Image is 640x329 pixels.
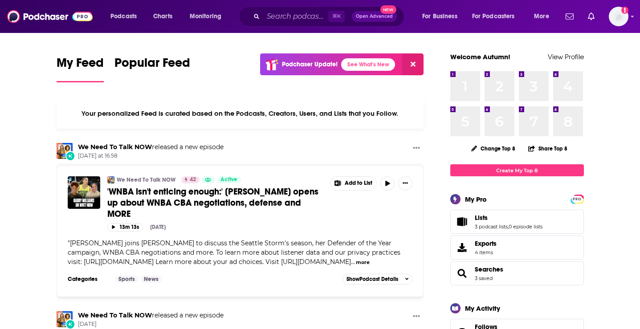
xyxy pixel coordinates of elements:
[68,276,108,283] h3: Categories
[183,9,233,24] button: open menu
[466,9,528,24] button: open menu
[78,321,224,328] span: [DATE]
[263,9,328,24] input: Search podcasts, credits, & more...
[330,177,377,190] button: Show More Button
[475,214,542,222] a: Lists
[107,186,318,219] span: 'WNBA isn't enticing enough:' [PERSON_NAME] opens up about WNBA CBA negotiations, defense and MORE
[356,259,370,266] button: more
[534,10,549,23] span: More
[68,176,100,209] img: 'WNBA isn't enticing enough:' Gabby Williams opens up about WNBA CBA negotiations, defense and MORE
[450,210,584,234] span: Lists
[190,10,221,23] span: Monitoring
[508,223,509,230] span: ,
[345,180,372,187] span: Add to List
[465,195,487,203] div: My Pro
[104,9,148,24] button: open menu
[140,276,162,283] a: News
[450,261,584,285] span: Searches
[117,176,175,183] a: We Need To Talk NOW
[450,164,584,176] a: Create My Top 8
[107,186,324,219] a: 'WNBA isn't enticing enough:' [PERSON_NAME] opens up about WNBA CBA negotiations, defense and MORE
[472,10,515,23] span: For Podcasters
[57,311,73,327] img: We Need To Talk NOW
[78,311,152,319] a: We Need To Talk NOW
[110,10,137,23] span: Podcasts
[352,11,397,22] button: Open AdvancedNew
[351,258,355,266] span: ...
[68,239,400,266] span: [PERSON_NAME] joins [PERSON_NAME] to discuss the Seattle Storm's season, her Defender of the Year...
[475,223,508,230] a: 3 podcast lists
[78,152,224,160] span: [DATE] at 16:58
[572,195,583,202] a: PRO
[190,175,196,184] span: 42
[528,9,560,24] button: open menu
[247,6,413,27] div: Search podcasts, credits, & more...
[328,11,345,22] span: ⌘ K
[609,7,628,26] button: Show profile menu
[115,276,139,283] a: Sports
[453,215,471,228] a: Lists
[475,265,503,273] a: Searches
[475,214,488,222] span: Lists
[65,319,75,329] div: New Episode
[181,176,200,183] a: 42
[422,10,457,23] span: For Business
[78,143,152,151] a: We Need To Talk NOW
[282,61,338,68] p: Podchaser Update!
[57,55,104,76] span: My Feed
[150,224,166,230] div: [DATE]
[475,275,493,281] a: 3 saved
[450,236,584,260] a: Exports
[509,223,542,230] a: 0 episode lists
[450,53,510,61] a: Welcome Autumn!
[153,10,172,23] span: Charts
[57,143,73,159] img: We Need To Talk NOW
[114,55,190,82] a: Popular Feed
[416,9,469,24] button: open menu
[7,8,93,25] img: Podchaser - Follow, Share and Rate Podcasts
[453,267,471,280] a: Searches
[548,53,584,61] a: View Profile
[380,5,396,14] span: New
[217,176,241,183] a: Active
[341,58,395,71] a: See What's New
[78,311,224,320] h3: released a new episode
[475,249,497,256] span: 4 items
[107,176,114,183] img: We Need To Talk NOW
[453,241,471,254] span: Exports
[621,7,628,14] svg: Add a profile image
[562,9,577,24] a: Show notifications dropdown
[57,98,424,129] div: Your personalized Feed is curated based on the Podcasts, Creators, Users, and Lists that you Follow.
[475,240,497,248] span: Exports
[609,7,628,26] span: Logged in as autumncomm
[78,143,224,151] h3: released a new episode
[57,55,104,82] a: My Feed
[342,274,413,284] button: ShowPodcast Details
[409,143,424,154] button: Show More Button
[147,9,178,24] a: Charts
[609,7,628,26] img: User Profile
[356,14,393,19] span: Open Advanced
[398,176,412,191] button: Show More Button
[465,304,500,313] div: My Activity
[114,55,190,76] span: Popular Feed
[65,151,75,161] div: New Episode
[409,311,424,322] button: Show More Button
[220,175,237,184] span: Active
[572,196,583,203] span: PRO
[466,143,521,154] button: Change Top 8
[107,223,143,232] button: 13m 13s
[528,140,568,157] button: Share Top 8
[346,276,398,282] span: Show Podcast Details
[584,9,598,24] a: Show notifications dropdown
[68,239,400,266] span: "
